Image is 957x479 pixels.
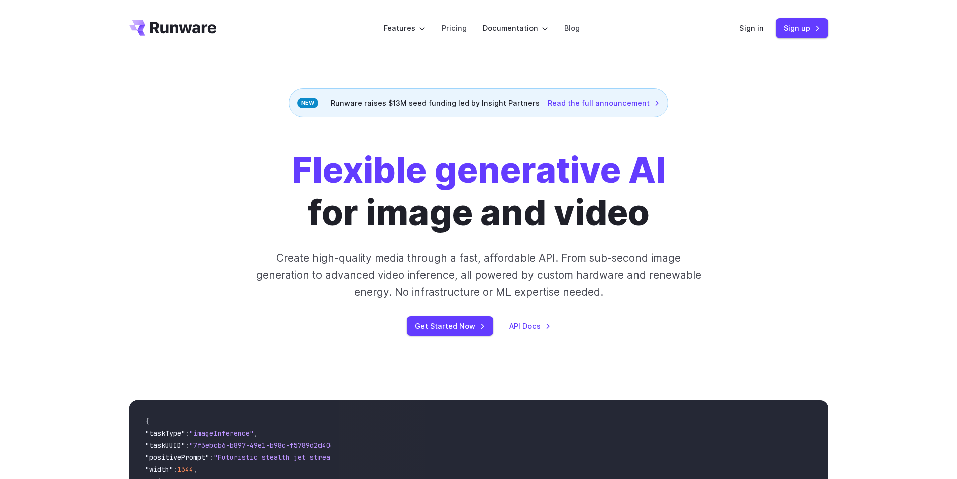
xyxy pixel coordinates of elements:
span: : [185,441,189,450]
a: Blog [564,22,580,34]
a: API Docs [509,320,551,332]
span: "taskUUID" [145,441,185,450]
a: Go to / [129,20,217,36]
span: , [254,429,258,438]
span: : [173,465,177,474]
span: 1344 [177,465,193,474]
span: "positivePrompt" [145,453,209,462]
span: { [145,417,149,426]
span: , [193,465,197,474]
span: "width" [145,465,173,474]
span: : [185,429,189,438]
label: Documentation [483,22,548,34]
span: "7f3ebcb6-b897-49e1-b98c-f5789d2d40d7" [189,441,342,450]
div: Runware raises $13M seed funding led by Insight Partners [289,88,668,117]
a: Pricing [442,22,467,34]
h1: for image and video [292,149,666,234]
a: Read the full announcement [548,97,660,109]
strong: Flexible generative AI [292,149,666,191]
span: "imageInference" [189,429,254,438]
span: "taskType" [145,429,185,438]
span: "Futuristic stealth jet streaking through a neon-lit cityscape with glowing purple exhaust" [214,453,579,462]
a: Sign up [776,18,828,38]
label: Features [384,22,426,34]
p: Create high-quality media through a fast, affordable API. From sub-second image generation to adv... [255,250,702,300]
span: : [209,453,214,462]
a: Get Started Now [407,316,493,336]
a: Sign in [739,22,764,34]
